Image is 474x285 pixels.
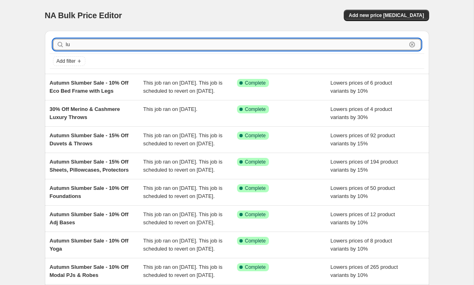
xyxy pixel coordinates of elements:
[330,264,398,278] span: Lowers prices of 265 product variants by 10%
[57,58,76,64] span: Add filter
[245,264,266,270] span: Complete
[143,185,222,199] span: This job ran on [DATE]. This job is scheduled to revert on [DATE].
[143,159,222,173] span: This job ran on [DATE]. This job is scheduled to revert on [DATE].
[330,185,395,199] span: Lowers prices of 50 product variants by 10%
[245,238,266,244] span: Complete
[245,80,266,86] span: Complete
[50,211,129,225] span: Autumn Slumber Sale - 10% Off Adj Bases
[50,159,129,173] span: Autumn Slumber Sale - 15% Off Sheets, Pillowcases, Protectors
[45,11,122,20] span: NA Bulk Price Editor
[245,132,266,139] span: Complete
[143,106,197,112] span: This job ran on [DATE].
[330,238,392,252] span: Lowers prices of 8 product variants by 10%
[143,132,222,147] span: This job ran on [DATE]. This job is scheduled to revert on [DATE].
[408,40,416,49] button: Clear
[50,238,129,252] span: Autumn Slumber Sale - 10% Off Yoga
[344,10,429,21] button: Add new price [MEDICAL_DATA]
[245,185,266,191] span: Complete
[330,106,392,120] span: Lowers prices of 4 product variants by 30%
[330,211,395,225] span: Lowers prices of 12 product variants by 10%
[50,80,129,94] span: Autumn Slumber Sale - 10% Off Eco Bed Frame with Legs
[50,132,129,147] span: Autumn Slumber Sale - 15% Off Duvets & Throws
[53,56,85,66] button: Add filter
[143,264,222,278] span: This job ran on [DATE]. This job is scheduled to revert on [DATE].
[50,185,129,199] span: Autumn Slumber Sale - 10% Off Foundations
[245,159,266,165] span: Complete
[330,132,395,147] span: Lowers prices of 92 product variants by 15%
[245,211,266,218] span: Complete
[349,12,424,19] span: Add new price [MEDICAL_DATA]
[245,106,266,113] span: Complete
[50,106,120,120] span: 30% Off Merino & Cashmere Luxury Throws
[143,80,222,94] span: This job ran on [DATE]. This job is scheduled to revert on [DATE].
[143,238,222,252] span: This job ran on [DATE]. This job is scheduled to revert on [DATE].
[143,211,222,225] span: This job ran on [DATE]. This job is scheduled to revert on [DATE].
[50,264,129,278] span: Autumn Slumber Sale - 10% Off Modal PJs & Robes
[330,159,398,173] span: Lowers prices of 194 product variants by 15%
[330,80,392,94] span: Lowers prices of 6 product variants by 10%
